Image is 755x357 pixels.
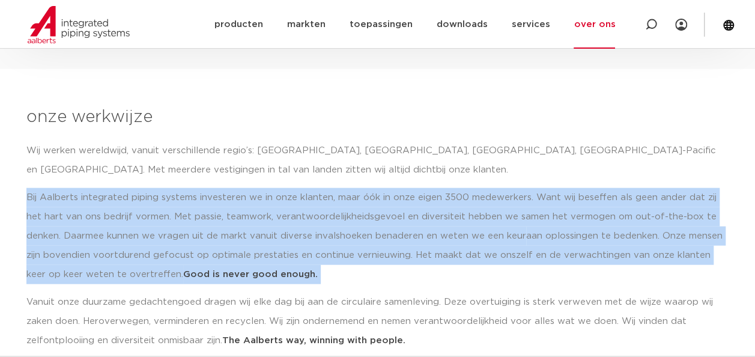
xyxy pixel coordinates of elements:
b: Good is never good enough. [183,270,318,279]
span: aan oplossingen te bedenken. Onze mensen zijn bovendien voortdurend gefocust op optimale prestati... [26,231,723,279]
p: Wij werken wereldwijd, vanuit verschillende regio’s: [GEOGRAPHIC_DATA], [GEOGRAPHIC_DATA], [GEOGR... [26,141,729,180]
p: Vanuit onze duurzame gedachtengoed dragen wij elke dag bij aan de circulaire samenleving. Deze ov... [26,293,729,350]
h3: onze werkwijze [26,105,729,129]
p: Bij Aalberts integrated piping systems investeren we in onze klanten, maar óók in onze eigen 3500... [26,188,729,284]
b: The Aalberts way, winning with people. [222,336,405,345]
